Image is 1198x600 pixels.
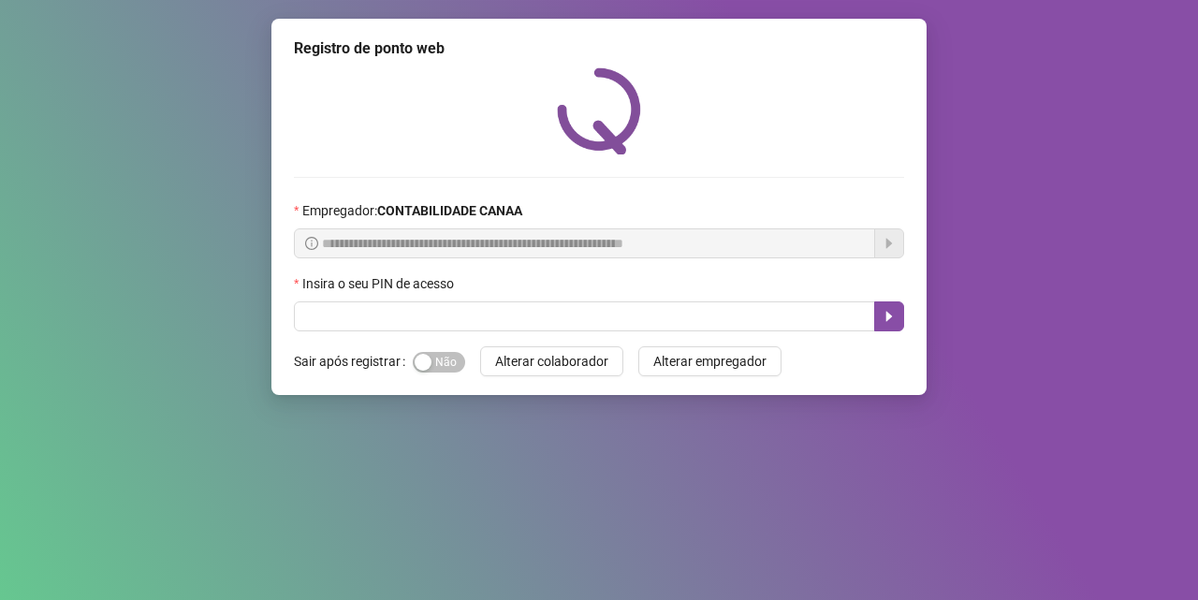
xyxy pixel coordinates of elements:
img: QRPoint [557,67,641,154]
span: Alterar empregador [653,351,767,372]
button: Alterar colaborador [480,346,623,376]
span: caret-right [882,309,897,324]
span: info-circle [305,237,318,250]
strong: CONTABILIDADE CANAA [377,203,522,218]
span: Empregador : [302,200,522,221]
span: Alterar colaborador [495,351,608,372]
button: Alterar empregador [638,346,782,376]
label: Insira o seu PIN de acesso [294,273,466,294]
div: Registro de ponto web [294,37,904,60]
label: Sair após registrar [294,346,413,376]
